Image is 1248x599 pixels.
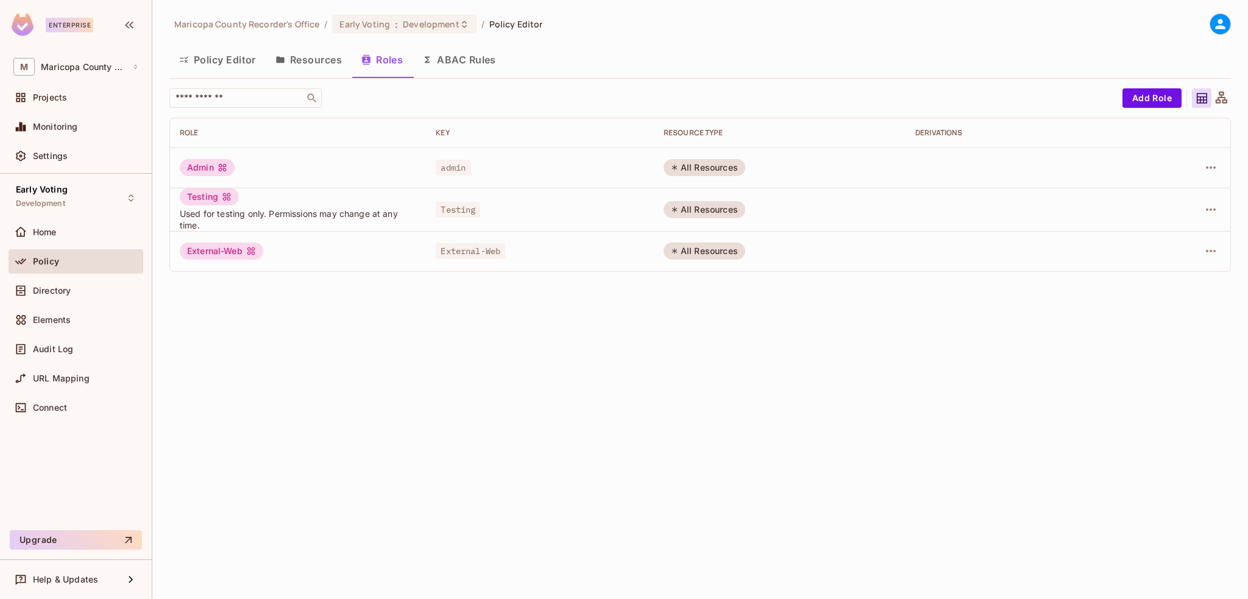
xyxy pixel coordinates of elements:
div: Enterprise [46,18,93,32]
span: Help & Updates [33,575,98,584]
span: Home [33,227,57,237]
span: Audit Log [33,344,73,354]
span: M [13,58,35,76]
div: Role [180,128,416,138]
span: Projects [33,93,67,102]
div: All Resources [664,243,745,260]
span: External-Web [436,243,505,259]
div: External-Web [180,243,263,260]
span: URL Mapping [33,374,90,383]
div: All Resources [664,159,745,176]
span: : [394,19,399,29]
span: the active workspace [174,18,319,30]
span: Testing [436,202,480,218]
span: Monitoring [33,122,78,132]
span: Connect [33,403,67,413]
span: admin [436,160,470,175]
span: Workspace: Maricopa County Recorder's Office [41,62,126,72]
span: Directory [33,286,71,296]
span: Development [16,199,65,208]
button: Roles [352,44,413,75]
span: Development [403,18,459,30]
span: Settings [33,151,68,161]
div: Derivations [915,128,1124,138]
button: ABAC Rules [413,44,506,75]
li: / [324,18,327,30]
span: Early Voting [339,18,390,30]
div: Admin [180,159,235,176]
span: Early Voting [16,185,68,194]
span: Policy [33,257,59,266]
button: Upgrade [10,530,142,550]
span: Used for testing only. Permissions may change at any time. [180,208,416,231]
li: / [481,18,484,30]
img: SReyMgAAAABJRU5ErkJggg== [12,13,34,36]
button: Policy Editor [169,44,266,75]
span: Elements [33,315,71,325]
div: Testing [180,188,239,205]
span: Policy Editor [489,18,543,30]
button: Add Role [1122,88,1182,108]
div: Key [436,128,644,138]
div: RESOURCE TYPE [664,128,896,138]
button: Resources [266,44,352,75]
div: All Resources [664,201,745,218]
